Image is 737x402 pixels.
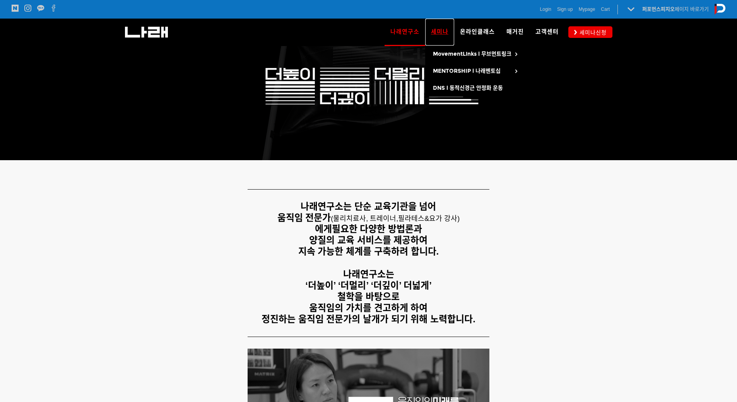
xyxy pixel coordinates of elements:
[601,5,610,13] a: Cart
[315,224,332,234] strong: 에게
[579,5,595,13] a: Mypage
[568,26,612,38] a: 세미나신청
[301,201,436,212] strong: 나래연구소는 단순 교육기관을 넘어
[557,5,573,13] a: Sign up
[331,215,398,222] span: (
[454,19,501,46] a: 온라인클래스
[530,19,564,46] a: 고객센터
[333,215,398,222] span: 물리치료사, 트레이너,
[343,269,394,279] strong: 나래연구소는
[642,6,709,12] a: 퍼포먼스피지오페이지 바로가기
[305,280,432,291] strong: ‘더높이’ ‘더멀리’ ‘더깊이’ 더넓게’
[535,28,559,35] span: 고객센터
[506,28,524,35] span: 매거진
[460,28,495,35] span: 온라인클래스
[398,215,460,222] span: 필라테스&요가 강사)
[277,212,331,223] strong: 움직임 전문가
[425,80,523,97] a: DNS l 동적신경근 안정화 운동
[577,29,607,36] span: 세미나신청
[433,85,503,91] span: DNS l 동적신경근 안정화 운동
[309,303,427,313] strong: 움직임의 가치를 견고하게 하여
[433,68,501,74] span: MENTORSHIP l 나래멘토십
[540,5,551,13] a: Login
[390,26,419,38] span: 나래연구소
[431,28,448,35] span: 세미나
[332,224,422,234] strong: 필요한 다양한 방법론과
[501,19,530,46] a: 매거진
[642,6,675,12] strong: 퍼포먼스피지오
[433,51,511,57] span: MovementLinks l 무브먼트링크
[298,246,439,257] strong: 지속 가능한 체계를 구축하려 합니다.
[337,291,400,302] strong: 철학을 바탕으로
[385,19,425,46] a: 나래연구소
[425,19,454,46] a: 세미나
[262,314,475,324] strong: 정진하는 움직임 전문가의 날개가 되기 위해 노력합니다.
[425,63,523,80] a: MENTORSHIP l 나래멘토십
[309,235,427,245] strong: 양질의 교육 서비스를 제공하여
[425,46,523,63] a: MovementLinks l 무브먼트링크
